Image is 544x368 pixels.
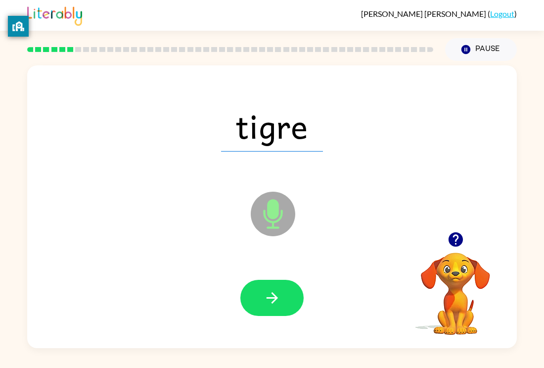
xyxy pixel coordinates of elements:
[445,38,517,61] button: Pause
[406,237,505,336] video: Your browser must support playing .mp4 files to use Literably. Please try using another browser.
[361,9,488,18] span: [PERSON_NAME] [PERSON_NAME]
[8,16,29,37] button: privacy banner
[361,9,517,18] div: ( )
[490,9,514,18] a: Logout
[221,100,323,152] span: tigre
[27,4,82,26] img: Literably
